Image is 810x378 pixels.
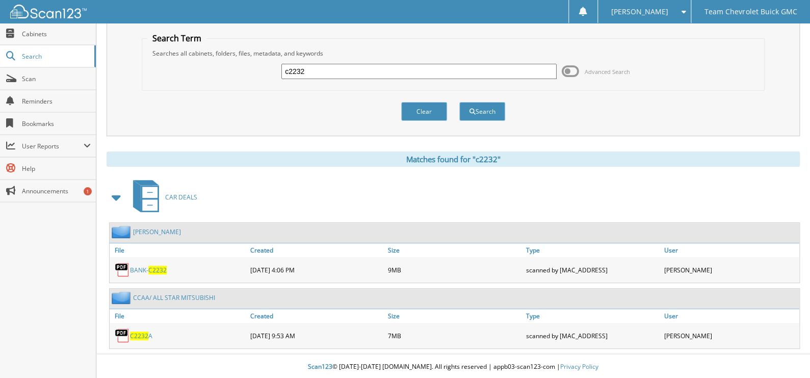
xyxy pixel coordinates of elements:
div: [DATE] 4:06 PM [248,260,386,280]
a: [PERSON_NAME] [133,228,181,236]
span: Announcements [22,187,91,195]
span: Bookmarks [22,119,91,128]
span: C2232 [148,266,167,274]
a: Created [248,243,386,257]
legend: Search Term [147,33,206,44]
div: Matches found for "c2232" [107,152,800,167]
div: 9MB [385,260,524,280]
a: Size [385,243,524,257]
button: Search [459,102,505,121]
a: CCAA/ ALL STAR MITSUBISHI [133,293,215,302]
div: scanned by [MAC_ADDRESS] [524,260,662,280]
span: Scan [22,74,91,83]
img: folder2.png [112,291,133,304]
div: Searches all cabinets, folders, files, metadata, and keywords [147,49,759,58]
a: Type [524,243,662,257]
a: File [110,309,248,323]
a: C2232A [130,332,152,340]
span: C2232 [130,332,148,340]
span: Search [22,52,89,61]
button: Clear [401,102,447,121]
div: scanned by [MAC_ADDRESS] [524,325,662,346]
a: Type [524,309,662,323]
img: PDF.png [115,262,130,278]
span: Reminders [22,97,91,106]
img: folder2.png [112,225,133,238]
div: 7MB [385,325,524,346]
div: [PERSON_NAME] [661,260,799,280]
img: scan123-logo-white.svg [10,5,87,18]
div: 1 [84,187,92,195]
span: Scan123 [308,362,332,371]
span: User Reports [22,142,84,150]
a: User [661,243,799,257]
span: Advanced Search [585,68,630,75]
a: User [661,309,799,323]
span: CAR DEALS [165,193,197,201]
span: Team Chevrolet Buick GMC [704,9,797,15]
img: PDF.png [115,328,130,343]
span: Help [22,164,91,173]
a: Privacy Policy [560,362,598,371]
a: CAR DEALS [127,177,197,217]
a: Created [248,309,386,323]
div: [PERSON_NAME] [661,325,799,346]
div: [DATE] 9:53 AM [248,325,386,346]
a: BANK-C2232 [130,266,167,274]
a: File [110,243,248,257]
span: [PERSON_NAME] [611,9,668,15]
a: Size [385,309,524,323]
span: Cabinets [22,30,91,38]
